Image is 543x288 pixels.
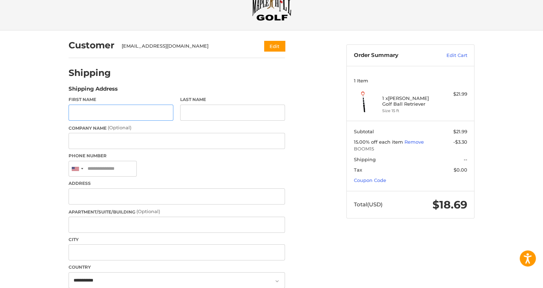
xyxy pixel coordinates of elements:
label: City [69,236,285,243]
div: $21.99 [439,91,467,98]
span: $18.69 [432,198,467,211]
label: Phone Number [69,153,285,159]
div: United States: +1 [69,161,85,177]
h4: 1 x [PERSON_NAME] Golf Ball Retriever [382,95,437,107]
h2: Shipping [69,67,111,78]
div: [EMAIL_ADDRESS][DOMAIN_NAME] [122,43,251,50]
span: Shipping [354,157,376,162]
iframe: Google Customer Reviews [484,269,543,288]
span: Tax [354,167,362,173]
a: Edit Cart [431,52,467,59]
a: Coupon Code [354,177,386,183]
span: BOOM15 [354,145,467,153]
span: Subtotal [354,129,374,134]
span: -- [464,157,467,162]
h3: 1 Item [354,78,467,83]
small: (Optional) [108,125,131,130]
span: -$3.30 [453,139,467,145]
label: Address [69,180,285,187]
label: First Name [69,96,173,103]
span: $21.99 [453,129,467,134]
button: Edit [264,41,285,51]
h2: Customer [69,40,114,51]
label: Company Name [69,124,285,131]
label: Apartment/Suite/Building [69,208,285,215]
small: (Optional) [136,208,160,214]
label: Country [69,264,285,270]
a: Remove [404,139,424,145]
label: Last Name [180,96,285,103]
span: $0.00 [454,167,467,173]
h3: Order Summary [354,52,431,59]
li: Size 15 ft [382,108,437,114]
span: Total (USD) [354,201,383,208]
legend: Shipping Address [69,85,118,96]
span: 15.00% off each item [354,139,404,145]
